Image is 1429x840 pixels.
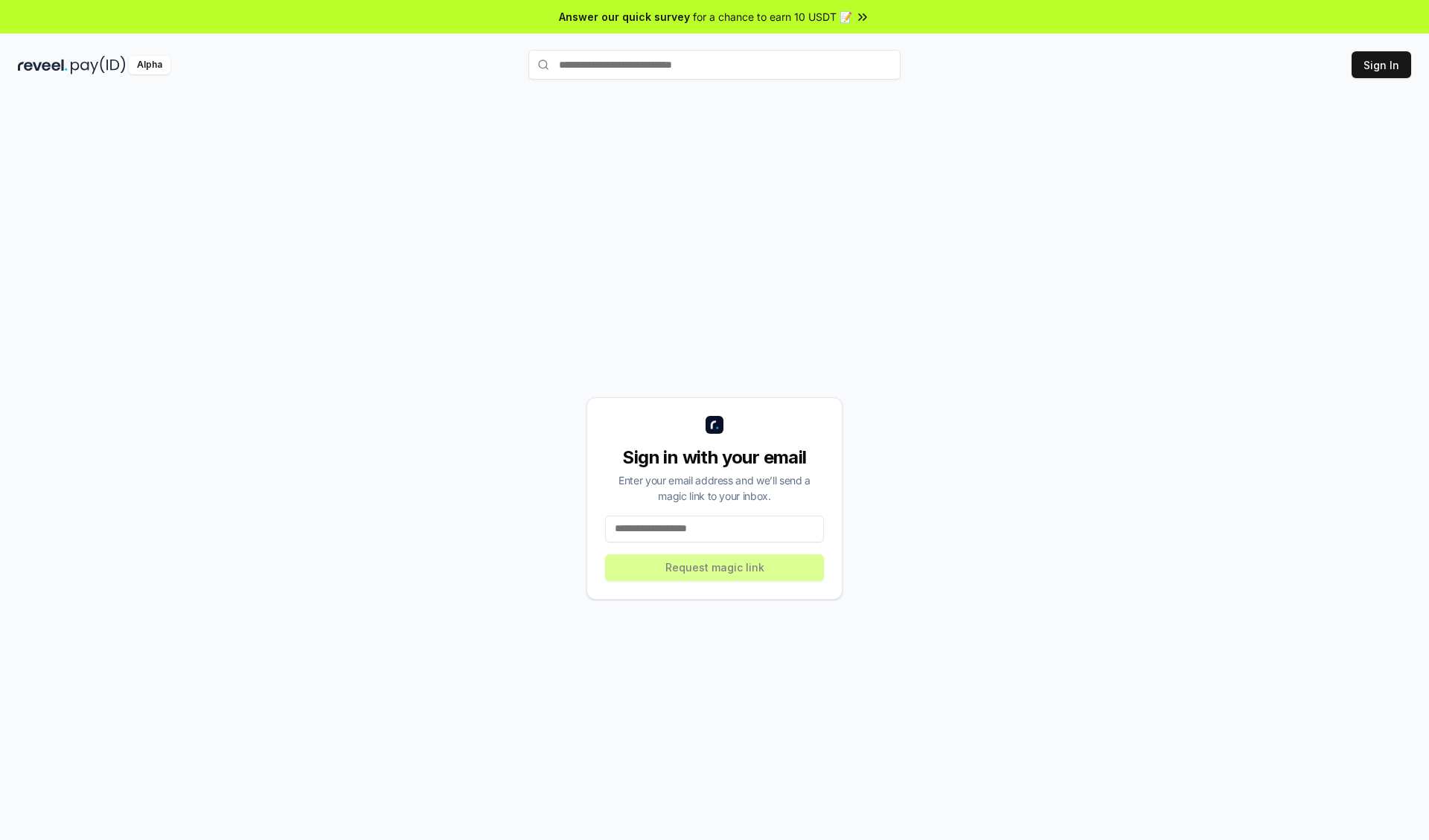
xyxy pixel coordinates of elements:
img: pay_id [71,56,126,74]
span: for a chance to earn 10 USDT 📝 [693,9,852,25]
div: Enter your email address and we’ll send a magic link to your inbox. [605,472,824,504]
div: Alpha [129,56,170,74]
img: reveel_dark [18,56,68,74]
div: Sign in with your email [605,446,824,469]
img: logo_small [706,416,723,434]
button: Sign In [1352,51,1411,78]
span: Answer our quick survey [559,9,690,25]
